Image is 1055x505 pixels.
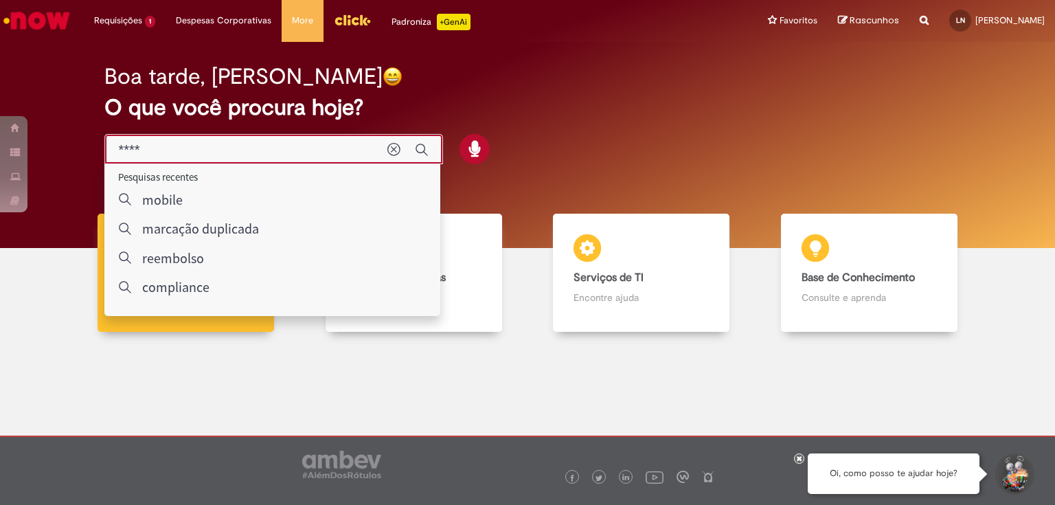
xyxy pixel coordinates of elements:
[595,475,602,482] img: logo_footer_twitter.png
[1,7,72,34] img: ServiceNow
[780,14,817,27] span: Favoritos
[437,14,470,30] p: +GenAi
[569,475,576,482] img: logo_footer_facebook.png
[756,214,984,333] a: Base de Conhecimento Consulte e aprenda
[802,271,915,284] b: Base de Conhecimento
[176,14,271,27] span: Despesas Corporativas
[302,451,381,478] img: logo_footer_ambev_rotulo_gray.png
[956,16,965,25] span: LN
[677,471,689,483] img: logo_footer_workplace.png
[292,14,313,27] span: More
[808,453,979,494] div: Oi, como posso te ajudar hoje?
[622,474,629,482] img: logo_footer_linkedin.png
[145,16,155,27] span: 1
[72,214,300,333] a: Tirar dúvidas Tirar dúvidas com Lupi Assist e Gen Ai
[802,291,937,304] p: Consulte e aprenda
[574,291,709,304] p: Encontre ajuda
[104,65,383,89] h2: Boa tarde, [PERSON_NAME]
[392,14,470,30] div: Padroniza
[383,67,402,87] img: happy-face.png
[574,271,644,284] b: Serviços de TI
[646,468,663,486] img: logo_footer_youtube.png
[527,214,756,333] a: Serviços de TI Encontre ajuda
[334,10,371,30] img: click_logo_yellow_360x200.png
[838,14,899,27] a: Rascunhos
[975,14,1045,26] span: [PERSON_NAME]
[850,14,899,27] span: Rascunhos
[104,96,951,120] h2: O que você procura hoje?
[993,453,1034,495] button: Iniciar Conversa de Suporte
[346,271,446,284] b: Catálogo de Ofertas
[94,14,142,27] span: Requisições
[702,471,714,483] img: logo_footer_naosei.png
